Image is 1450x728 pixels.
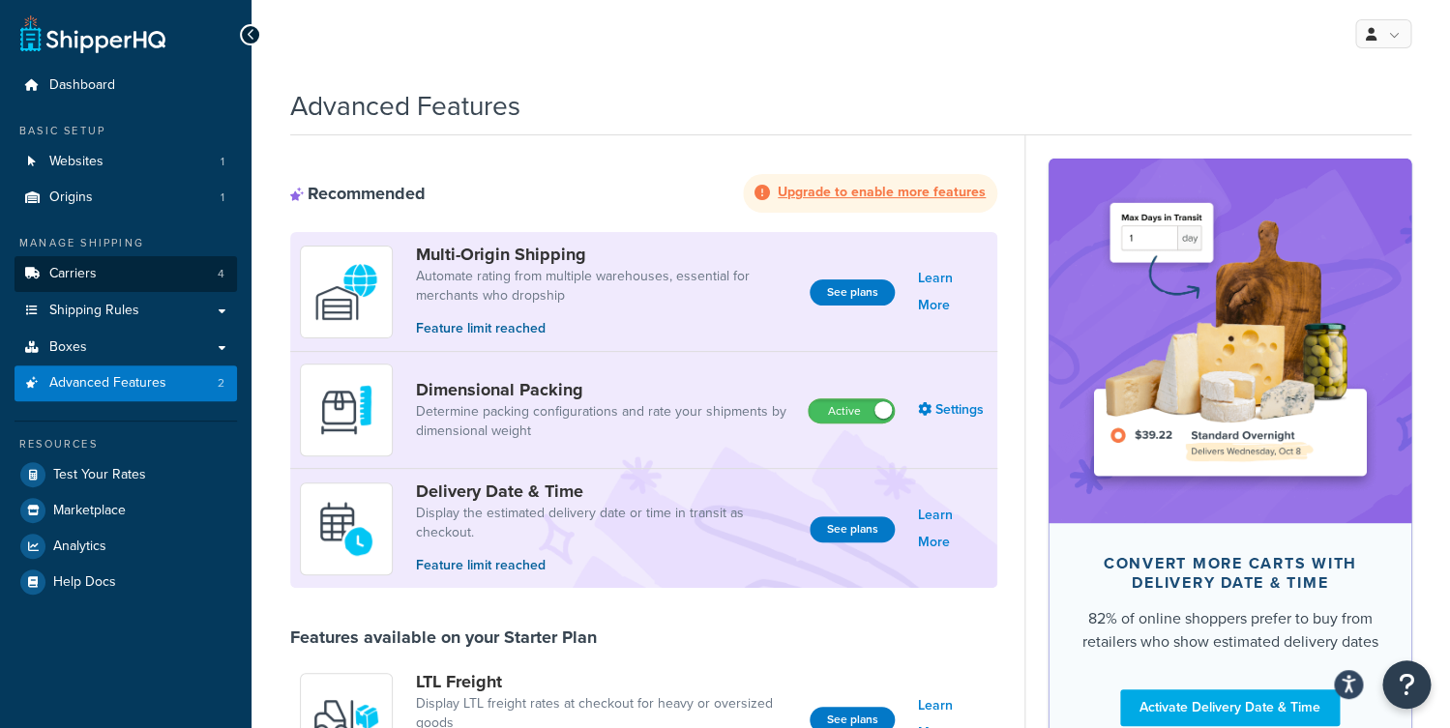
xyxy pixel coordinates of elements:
div: Features available on your Starter Plan [290,626,597,648]
span: Boxes [49,339,87,356]
a: LTL Freight [416,671,794,692]
p: Feature limit reached [416,318,794,339]
span: Test Your Rates [53,467,146,483]
a: Multi-Origin Shipping [416,244,794,265]
span: Dashboard [49,77,115,94]
span: Advanced Features [49,375,166,392]
a: Test Your Rates [15,457,237,492]
a: Analytics [15,529,237,564]
li: Websites [15,144,237,180]
li: Origins [15,180,237,216]
a: Settings [918,396,988,423]
span: Analytics [53,539,106,555]
a: Help Docs [15,565,237,599]
img: gfkeb5ejjkALwAAAABJRU5ErkJggg== [312,495,380,563]
a: Advanced Features2 [15,365,237,401]
a: Marketplace [15,493,237,528]
a: Learn More [918,265,988,319]
h1: Advanced Features [290,87,520,125]
span: 2 [218,375,224,392]
button: See plans [810,279,895,306]
button: See plans [810,516,895,542]
div: Basic Setup [15,123,237,139]
img: DTVBYsAAAAAASUVORK5CYII= [312,376,380,444]
a: Dimensional Packing [416,379,792,400]
div: Convert more carts with delivery date & time [1080,554,1380,593]
a: Carriers4 [15,256,237,292]
span: 4 [218,266,224,282]
label: Active [809,399,894,422]
span: 1 [221,189,224,206]
a: Websites1 [15,144,237,180]
span: 1 [221,154,224,170]
a: Activate Delivery Date & Time [1120,689,1340,726]
a: Learn More [918,502,988,556]
span: Websites [49,154,104,170]
a: Shipping Rules [15,293,237,329]
div: 82% of online shoppers prefer to buy from retailers who show estimated delivery dates [1080,607,1380,654]
li: Carriers [15,256,237,292]
li: Advanced Features [15,365,237,401]
button: Open Resource Center [1382,660,1431,709]
span: Help Docs [53,574,116,591]
a: Origins1 [15,180,237,216]
span: Shipping Rules [49,303,139,319]
img: feature-image-ddt-36eae7f7280da8017bfb280eaccd9c446f90b1fe08728e4019434db127062ab4.png [1078,188,1382,493]
a: Display the estimated delivery date or time in transit as checkout. [416,504,794,542]
div: Recommended [290,183,426,204]
span: Origins [49,189,93,206]
a: Determine packing configurations and rate your shipments by dimensional weight [416,402,792,441]
a: Dashboard [15,68,237,103]
img: WatD5o0RtDAAAAAElFTkSuQmCC [312,258,380,326]
span: Marketplace [53,503,126,519]
div: Resources [15,436,237,452]
div: Manage Shipping [15,235,237,251]
strong: Upgrade to enable more features [778,182,986,202]
span: Carriers [49,266,97,282]
a: Boxes [15,330,237,365]
p: Feature limit reached [416,555,794,576]
a: Delivery Date & Time [416,480,794,502]
a: Automate rating from multiple warehouses, essential for merchants who dropship [416,267,794,306]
